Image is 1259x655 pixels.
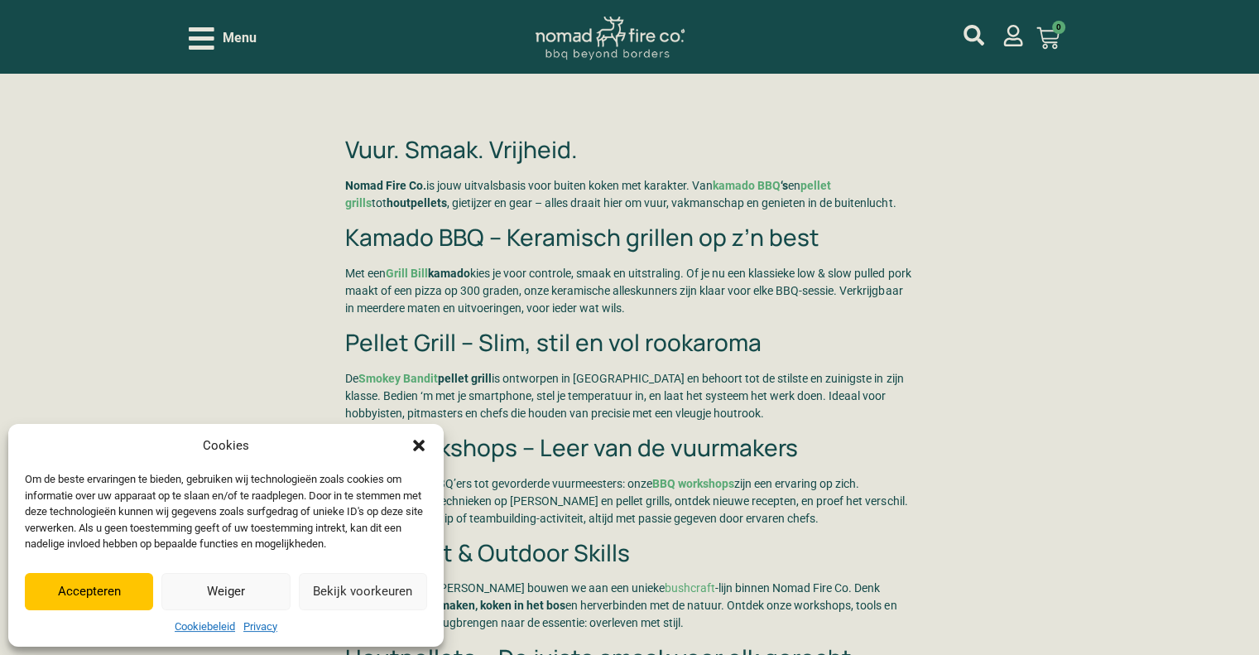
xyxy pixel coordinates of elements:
[345,329,913,357] h3: Pellet Grill – Slim, stil en vol rookaroma
[365,599,565,612] strong: wildpluk, vuur maken, koken in het bos
[963,25,984,46] a: mijn account
[345,475,913,527] p: Van beginnende BBQ’ers tot gevorderde vuurmeesters: onze zijn een ervaring op zich. [PERSON_NAME]...
[345,265,913,317] p: Met een kies je voor controle, smaak en uitstraling. Of je nu een klassieke low & slow pulled por...
[243,619,277,635] a: Privacy
[189,24,257,53] div: Open/Close Menu
[345,434,913,462] h3: BBQ Workshops – Leer van de vuurmakers
[387,196,447,210] strong: houtpellets
[386,267,428,280] a: Grill Bill
[25,573,153,610] button: Accepteren
[345,370,913,422] p: De is ontworpen in [GEOGRAPHIC_DATA] en behoort tot de stilste en zuinigste in zijn klasse. Bedie...
[1002,25,1024,46] a: mijn account
[345,179,831,210] a: pellet grills
[386,267,470,280] strong: kamado
[713,179,788,192] strong: ‘s
[345,580,913,632] p: Onder leiding van [PERSON_NAME] bouwen we aan een unieke -lijn binnen Nomad Fire Co. Denk aan en ...
[345,136,913,164] h3: Vuur. Smaak. Vrijheid.
[1052,21,1065,34] span: 0
[223,28,257,48] span: Menu
[358,372,438,385] a: Smokey Bandit
[713,179,781,192] a: kamado BBQ
[1016,17,1079,60] a: 0
[665,581,715,595] a: bushcraft
[25,471,425,552] div: Om de beste ervaringen te bieden, gebruiken wij technologieën zoals cookies om informatie over uw...
[203,436,249,455] div: Cookies
[411,437,427,454] div: Dialog sluiten
[299,573,427,610] button: Bekijk voorkeuren
[345,177,913,212] p: is jouw uitvalsbasis voor buiten koken met karakter. Van en tot , gietijzer en gear – alles draai...
[536,17,685,60] img: Nomad Logo
[358,372,492,385] strong: pellet grill
[161,573,290,610] button: Weiger
[345,224,913,252] h3: Kamado BBQ – Keramisch grillen op z’n best
[652,477,734,490] a: BBQ workshops
[345,179,426,192] strong: Nomad Fire Co.
[345,539,913,567] h3: Bushcraft & Outdoor Skills
[175,619,235,635] a: Cookiebeleid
